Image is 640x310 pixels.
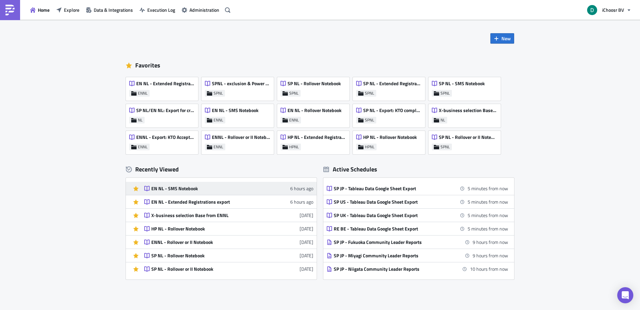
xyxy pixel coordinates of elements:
[441,144,450,150] span: SPNL
[126,101,202,127] a: SP NL/EN NL: Export for cross check with CRM VEHNL
[144,182,313,195] a: EN NL - SMS Notebook6 hours ago
[136,134,194,140] span: ENNL - Export: KTO Accepted #4000 for VEH
[151,253,268,259] div: SP NL - Rollover Notebook
[138,91,148,96] span: ENNL
[334,199,451,205] div: SP US - Tableau Data Google Sheet Export
[501,35,511,42] span: New
[334,266,451,272] div: SP JP - Niigata Community Leader Reports
[151,226,268,232] div: HP NL - Rollover Notebook
[289,91,299,96] span: SPNL
[490,33,514,44] button: New
[439,107,497,113] span: X-business selection Base from ENNL
[212,107,258,113] span: EN NL - SMS Notebook
[439,81,485,87] span: SP NL - SMS Notebook
[327,222,508,235] a: RE BE - Tableau Data Google Sheet Export5 minutes from now
[441,91,450,96] span: SPNL
[365,117,374,123] span: SPNL
[353,74,428,101] a: SP NL - Extended Registrations exportSPNL
[365,144,375,150] span: HPNL
[178,5,223,15] button: Administration
[189,6,219,13] span: Administration
[136,81,194,87] span: EN NL - Extended Registrations export
[83,5,136,15] button: Data & Integrations
[136,5,178,15] button: Execution Log
[468,225,508,232] time: 2025-09-23 16:00
[126,164,317,174] div: Recently Viewed
[300,212,313,219] time: 2025-09-22T07:31:11Z
[289,117,299,123] span: ENNL
[353,101,428,127] a: SP NL - Export: KTO completed/declined #4000 for VEHSPNL
[300,225,313,232] time: 2025-09-12T12:03:11Z
[147,6,175,13] span: Execution Log
[468,185,508,192] time: 2025-09-23 16:00
[327,236,508,249] a: SP JP - Fukuoka Community Leader Reports9 hours from now
[151,212,268,218] div: X-business selection Base from ENNL
[363,107,421,113] span: SP NL - Export: KTO completed/declined #4000 for VEH
[144,249,313,262] a: SP NL - Rollover Notebook[DATE]
[290,198,313,205] time: 2025-09-23T07:42:40Z
[212,81,270,87] span: SPNL - exclusion & Power back to grid list
[617,287,633,303] div: Open Intercom Messenger
[151,266,268,272] div: SP NL - Rollover or II Notebook
[151,199,268,205] div: EN NL - Extended Registrations export
[277,74,353,101] a: SP NL - Rollover NotebookSPNL
[334,253,451,259] div: SP JP - Miyagi Community Leader Reports
[586,4,598,16] img: Avatar
[5,5,15,15] img: PushMetrics
[290,185,313,192] time: 2025-09-23T07:44:34Z
[334,239,451,245] div: SP JP - Fukuoka Community Leader Reports
[277,101,353,127] a: EN NL - Rollover NotebookENNL
[38,6,50,13] span: Home
[583,3,635,17] button: iChoosr BV
[334,212,451,218] div: SP UK - Tableau Data Google Sheet Export
[334,186,451,192] div: SP JP - Tableau Data Google Sheet Export
[126,127,202,154] a: ENNL - Export: KTO Accepted #4000 for VEHENNL
[473,252,508,259] time: 2025-09-24 01:00
[470,265,508,272] time: 2025-09-24 02:00
[144,262,313,275] a: SP NL - Rollover or II Notebook[DATE]
[288,107,341,113] span: EN NL - Rollover Notebook
[202,74,277,101] a: SPNL - exclusion & Power back to grid listSPNL
[428,74,504,101] a: SP NL - SMS NotebookSPNL
[602,6,624,13] span: iChoosr BV
[144,222,313,235] a: HP NL - Rollover Notebook[DATE]
[288,134,346,140] span: HP NL - Extended Registrations export
[212,134,270,140] span: ENNL - Rollover or II Notebook
[468,198,508,205] time: 2025-09-23 16:00
[289,144,299,150] span: HPNL
[27,5,53,15] button: Home
[64,6,79,13] span: Explore
[288,81,341,87] span: SP NL - Rollover Notebook
[202,127,277,154] a: ENNL - Rollover or II NotebookENNL
[151,239,268,245] div: ENNL - Rollover or II Notebook
[428,101,504,127] a: X-business selection Base from ENNLNL
[353,127,428,154] a: HP NL - Rollover NotebookHPNL
[439,134,497,140] span: SP NL - Rollover or II Notebook
[138,117,143,123] span: NL
[334,226,451,232] div: RE BE - Tableau Data Google Sheet Export
[136,107,194,113] span: SP NL/EN NL: Export for cross check with CRM VEH
[126,60,514,70] div: Favorites
[327,195,508,208] a: SP US - Tableau Data Google Sheet Export5 minutes from now
[214,91,223,96] span: SPNL
[214,117,223,123] span: ENNL
[428,127,504,154] a: SP NL - Rollover or II NotebookSPNL
[363,81,421,87] span: SP NL - Extended Registrations export
[151,186,268,192] div: EN NL - SMS Notebook
[94,6,133,13] span: Data & Integrations
[473,239,508,246] time: 2025-09-24 01:00
[327,182,508,195] a: SP JP - Tableau Data Google Sheet Export5 minutes from now
[214,144,223,150] span: ENNL
[365,91,374,96] span: SPNL
[300,252,313,259] time: 2025-09-11T12:00:00Z
[144,209,313,222] a: X-business selection Base from ENNL[DATE]
[300,265,313,272] time: 2025-09-11T11:56:48Z
[277,127,353,154] a: HP NL - Extended Registrations exportHPNL
[138,144,148,150] span: ENNL
[53,5,83,15] button: Explore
